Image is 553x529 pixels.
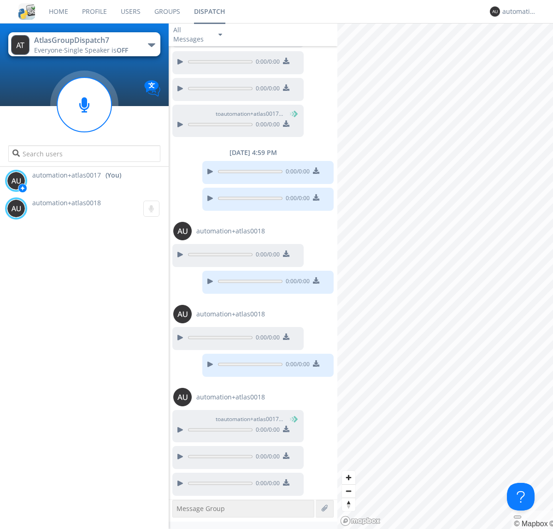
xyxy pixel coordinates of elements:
span: 0:00 / 0:00 [253,250,280,261]
img: download media button [283,426,289,432]
div: automation+atlas0017 [502,7,537,16]
img: download media button [283,58,289,64]
button: AtlasGroupDispatch7Everyone·Single Speaker isOFF [8,32,160,56]
div: (You) [106,171,121,180]
img: Translation enabled [144,80,160,96]
a: Mapbox logo [340,516,381,526]
img: download media button [283,120,289,127]
button: Reset bearing to north [342,498,355,511]
img: download media button [313,277,319,284]
span: 0:00 / 0:00 [253,58,280,68]
img: download media button [313,194,319,201]
span: Single Speaker is [64,46,128,54]
span: 0:00 / 0:00 [253,84,280,95]
img: 373638.png [7,172,25,190]
img: download media button [313,167,319,174]
span: 0:00 / 0:00 [282,277,310,287]
span: to automation+atlas0017 [216,415,285,423]
img: download media button [283,452,289,459]
button: Zoom out [342,484,355,498]
span: (You) [283,110,297,118]
span: to automation+atlas0017 [216,110,285,118]
img: download media button [313,360,319,367]
img: download media button [283,479,289,486]
span: automation+atlas0018 [196,392,265,402]
button: Zoom in [342,471,355,484]
img: 373638.png [11,35,29,55]
div: AtlasGroupDispatch7 [34,35,138,46]
img: download media button [283,84,289,91]
span: 0:00 / 0:00 [253,120,280,131]
img: 373638.png [173,305,192,323]
div: All Messages [173,25,210,44]
span: 0:00 / 0:00 [253,426,280,436]
iframe: Toggle Customer Support [507,483,535,511]
img: 373638.png [173,388,192,406]
div: [DATE] 4:59 PM [169,148,337,157]
img: download media button [283,250,289,257]
span: OFF [117,46,128,54]
span: 0:00 / 0:00 [282,167,310,178]
span: automation+atlas0018 [32,198,101,207]
img: 373638.png [7,199,25,218]
img: 373638.png [490,6,500,17]
a: Mapbox [514,520,547,528]
input: Search users [8,145,160,162]
span: 0:00 / 0:00 [253,333,280,344]
span: 0:00 / 0:00 [253,452,280,463]
span: automation+atlas0018 [196,309,265,319]
span: 0:00 / 0:00 [253,479,280,489]
span: 0:00 / 0:00 [282,194,310,204]
img: cddb5a64eb264b2086981ab96f4c1ba7 [18,3,35,20]
span: Reset bearing to north [342,498,355,511]
span: (You) [283,415,297,423]
img: download media button [283,333,289,340]
span: automation+atlas0017 [32,171,101,180]
button: Toggle attribution [514,516,521,518]
span: automation+atlas0018 [196,226,265,236]
span: 0:00 / 0:00 [282,360,310,370]
img: caret-down-sm.svg [218,34,222,36]
div: Everyone · [34,46,138,55]
img: 373638.png [173,222,192,240]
